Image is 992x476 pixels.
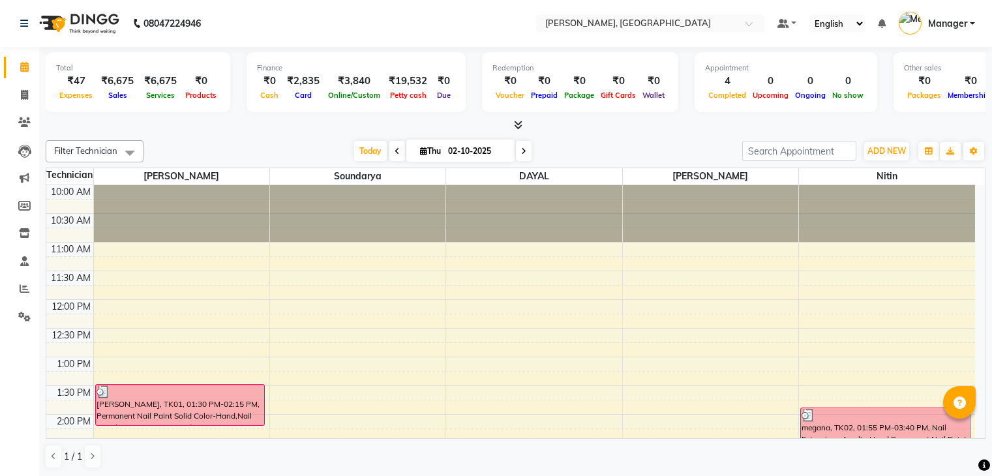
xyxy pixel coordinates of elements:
[492,91,528,100] span: Voucher
[528,74,561,89] div: ₹0
[749,74,792,89] div: 0
[937,424,979,463] iframe: chat widget
[432,74,455,89] div: ₹0
[434,91,454,100] span: Due
[325,74,383,89] div: ₹3,840
[292,91,315,100] span: Card
[48,185,93,199] div: 10:00 AM
[56,91,96,100] span: Expenses
[54,145,117,156] span: Filter Technician
[639,74,668,89] div: ₹0
[705,63,867,74] div: Appointment
[864,142,909,160] button: ADD NEW
[492,74,528,89] div: ₹0
[33,5,123,42] img: logo
[257,91,282,100] span: Cash
[48,214,93,228] div: 10:30 AM
[270,168,445,185] span: Soundarya
[139,74,182,89] div: ₹6,675
[182,74,220,89] div: ₹0
[561,74,597,89] div: ₹0
[48,271,93,285] div: 11:30 AM
[561,91,597,100] span: Package
[446,168,622,185] span: DAYAL
[867,146,906,156] span: ADD NEW
[597,91,639,100] span: Gift Cards
[705,74,749,89] div: 4
[49,300,93,314] div: 12:00 PM
[904,74,944,89] div: ₹0
[899,12,922,35] img: Manager
[383,74,432,89] div: ₹19,532
[143,5,201,42] b: 08047224946
[56,74,96,89] div: ₹47
[792,91,829,100] span: Ongoing
[56,63,220,74] div: Total
[623,168,798,185] span: [PERSON_NAME]
[282,74,325,89] div: ₹2,835
[792,74,829,89] div: 0
[799,168,975,185] span: Nitin
[257,74,282,89] div: ₹0
[904,91,944,100] span: Packages
[54,415,93,428] div: 2:00 PM
[354,141,387,161] span: Today
[54,357,93,371] div: 1:00 PM
[46,168,93,182] div: Technician
[94,168,269,185] span: [PERSON_NAME]
[528,91,561,100] span: Prepaid
[143,91,178,100] span: Services
[742,141,856,161] input: Search Appointment
[928,17,967,31] span: Manager
[48,243,93,256] div: 11:00 AM
[257,63,455,74] div: Finance
[829,91,867,100] span: No show
[387,91,430,100] span: Petty cash
[182,91,220,100] span: Products
[96,74,139,89] div: ₹6,675
[444,141,509,161] input: 2025-10-02
[49,329,93,342] div: 12:30 PM
[749,91,792,100] span: Upcoming
[417,146,444,156] span: Thu
[492,63,668,74] div: Redemption
[597,74,639,89] div: ₹0
[705,91,749,100] span: Completed
[639,91,668,100] span: Wallet
[105,91,130,100] span: Sales
[829,74,867,89] div: 0
[96,385,265,425] div: [PERSON_NAME], TK01, 01:30 PM-02:15 PM, Permanent Nail Paint Solid Color-Hand,Nail Art Glitter Pe...
[325,91,383,100] span: Online/Custom
[54,386,93,400] div: 1:30 PM
[64,450,82,464] span: 1 / 1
